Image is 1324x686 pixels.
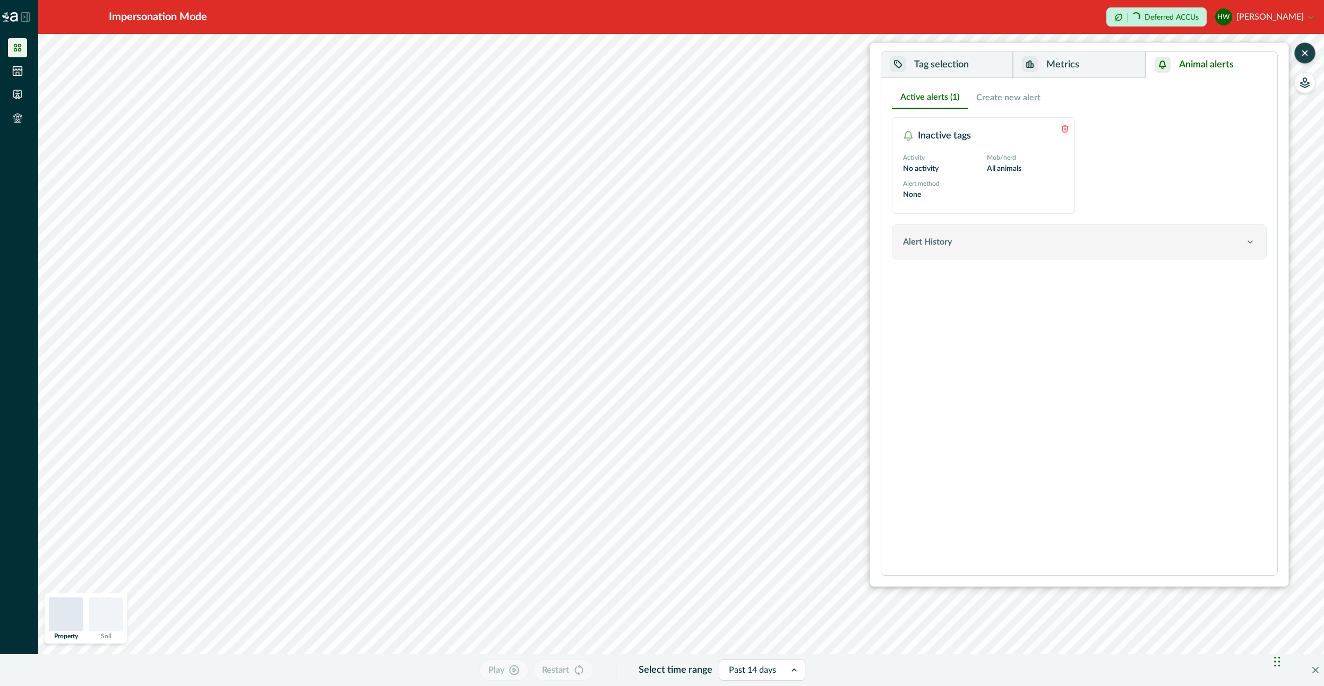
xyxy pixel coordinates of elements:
button: Alert History [892,225,1266,259]
div: Drag [1274,646,1280,678]
iframe: Chat Widget [1271,635,1324,686]
p: Alert method [903,179,940,188]
p: Activity [903,153,925,162]
p: Mob/herd [987,153,1016,162]
p: Play [488,664,504,676]
p: All animals [987,163,1021,175]
p: Inactive tags [918,129,1058,143]
p: Deferred ACCUs [1145,13,1199,21]
p: Property [54,633,78,639]
p: Alert History [903,236,952,248]
button: Play [479,659,529,681]
button: Restart [533,659,594,681]
canvas: Map [38,34,1324,686]
p: Soil [101,633,111,639]
p: None [903,189,921,201]
button: Animal alerts [1146,52,1277,78]
button: Create new alert [968,86,1049,109]
p: Restart [542,664,569,676]
button: Active alerts (1) [892,86,968,109]
img: Logo [2,12,18,22]
button: Metrics [1013,52,1145,78]
p: Select time range [639,663,712,678]
button: Helen Wyatt[PERSON_NAME] [1215,4,1313,30]
p: No activity [903,163,939,175]
div: Impersonation Mode [109,9,207,25]
button: Tag selection [881,52,1013,78]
